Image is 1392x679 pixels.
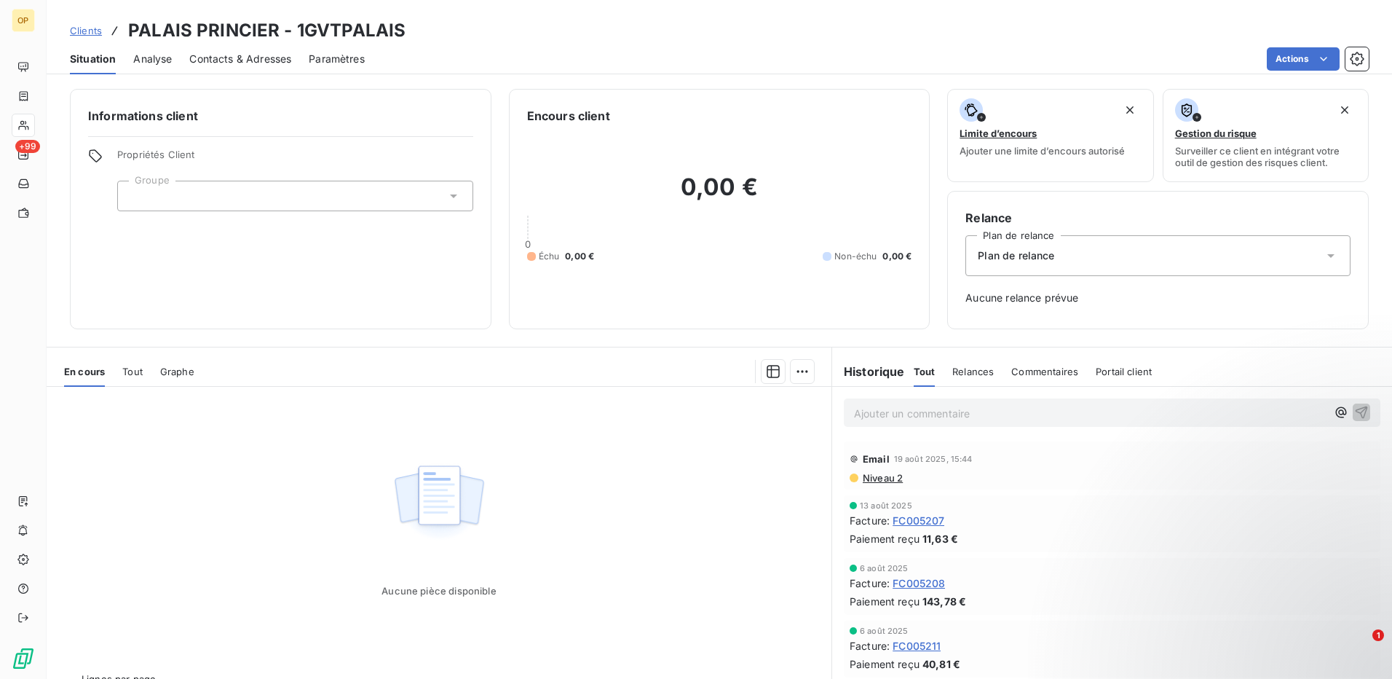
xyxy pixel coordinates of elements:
span: Analyse [133,52,172,66]
span: FC005207 [893,513,944,528]
span: Aucune relance prévue [965,291,1351,305]
span: Portail client [1096,366,1152,377]
span: FC005208 [893,576,945,591]
span: Limite d’encours [960,127,1037,139]
span: Contacts & Adresses [189,52,291,66]
a: Clients [70,23,102,38]
span: Échu [539,250,560,263]
span: 19 août 2025, 15:44 [894,455,973,463]
span: 6 août 2025 [860,627,909,635]
img: Empty state [392,458,486,548]
img: Logo LeanPay [12,647,35,670]
span: +99 [15,140,40,153]
span: Paiement reçu [850,594,920,609]
span: Plan de relance [978,248,1054,263]
button: Limite d’encoursAjouter une limite d’encours autorisé [947,89,1153,182]
span: Tout [122,366,143,377]
span: 6 août 2025 [860,564,909,573]
span: Aucune pièce disponible [381,585,496,597]
span: 40,81 € [922,656,960,672]
span: Commentaires [1011,366,1078,377]
span: 13 août 2025 [860,501,912,510]
span: FC005211 [893,638,941,654]
span: Paramètres [309,52,365,66]
span: 0,00 € [882,250,911,263]
span: Clients [70,25,102,36]
span: 0 [525,238,531,250]
span: Niveau 2 [861,472,903,484]
h6: Relance [965,209,1351,227]
span: Situation [70,52,116,66]
span: 1 [1372,629,1384,641]
span: Graphe [160,366,194,377]
span: Facture : [850,638,890,654]
span: Surveiller ce client en intégrant votre outil de gestion des risques client. [1175,145,1356,168]
span: Email [863,453,890,465]
span: Facture : [850,513,890,528]
h6: Informations client [88,107,473,125]
span: Paiement reçu [850,531,920,546]
iframe: Intercom live chat [1342,629,1377,664]
span: 0,00 € [565,250,594,263]
span: Facture : [850,576,890,591]
span: Propriétés Client [117,149,473,169]
button: Actions [1267,47,1340,71]
span: Ajouter une limite d’encours autorisé [960,145,1125,157]
span: 11,63 € [922,531,958,546]
span: Paiement reçu [850,656,920,672]
h6: Historique [832,363,905,380]
h2: 0,00 € [527,173,912,216]
span: En cours [64,366,105,377]
span: Non-échu [834,250,877,263]
span: Gestion du risque [1175,127,1257,139]
div: OP [12,9,35,32]
span: Tout [914,366,936,377]
input: Ajouter une valeur [130,189,141,203]
span: 143,78 € [922,594,966,609]
h3: PALAIS PRINCIER - 1GVTPALAIS [128,17,406,44]
h6: Encours client [527,107,610,125]
button: Gestion du risqueSurveiller ce client en intégrant votre outil de gestion des risques client. [1163,89,1369,182]
span: Relances [952,366,994,377]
